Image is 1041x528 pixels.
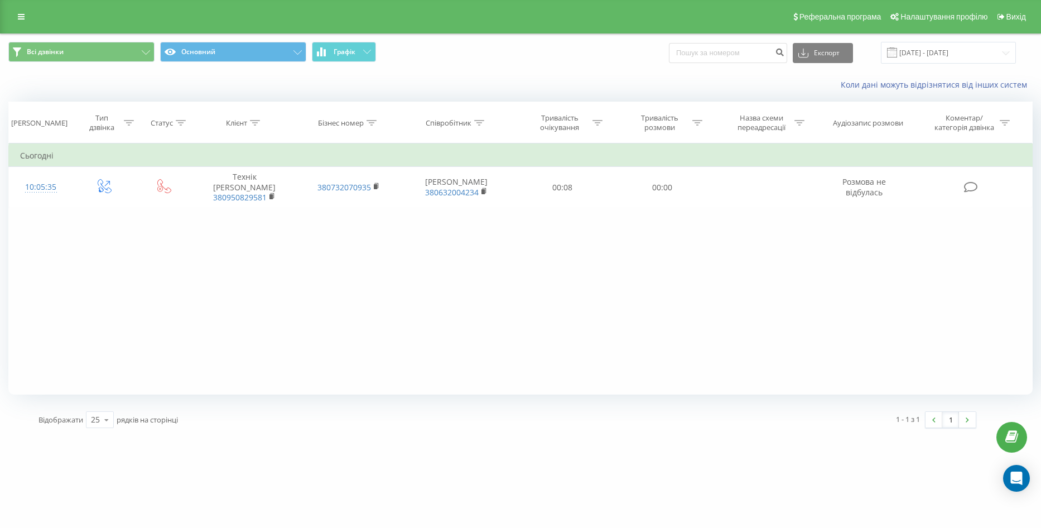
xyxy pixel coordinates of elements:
[613,167,712,208] td: 00:00
[799,12,881,21] span: Реферальна програма
[20,176,61,198] div: 10:05:35
[900,12,987,21] span: Налаштування профілю
[83,113,121,132] div: Тип дзвінка
[426,118,471,128] div: Співробітник
[841,79,1033,90] a: Коли дані можуть відрізнятися вiд інших систем
[1003,465,1030,492] div: Open Intercom Messenger
[833,118,903,128] div: Аудіозапис розмови
[512,167,612,208] td: 00:08
[226,118,247,128] div: Клієнт
[27,47,64,56] span: Всі дзвінки
[425,187,479,198] a: 380632004234
[732,113,792,132] div: Назва схеми переадресації
[942,412,959,428] a: 1
[91,414,100,425] div: 25
[932,113,997,132] div: Коментар/категорія дзвінка
[793,43,853,63] button: Експорт
[160,42,306,62] button: Основний
[9,145,1033,167] td: Сьогодні
[192,167,296,208] td: Технік [PERSON_NAME]
[530,113,590,132] div: Тривалість очікування
[630,113,690,132] div: Тривалість розмови
[896,414,920,425] div: 1 - 1 з 1
[842,176,886,197] span: Розмова не відбулась
[669,43,787,63] input: Пошук за номером
[213,192,267,203] a: 380950829581
[38,415,83,425] span: Відображати
[11,118,68,128] div: [PERSON_NAME]
[117,415,178,425] span: рядків на сторінці
[334,48,355,56] span: Графік
[318,118,364,128] div: Бізнес номер
[8,42,155,62] button: Всі дзвінки
[401,167,513,208] td: [PERSON_NAME]
[317,182,371,193] a: 380732070935
[1006,12,1026,21] span: Вихід
[312,42,376,62] button: Графік
[151,118,173,128] div: Статус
